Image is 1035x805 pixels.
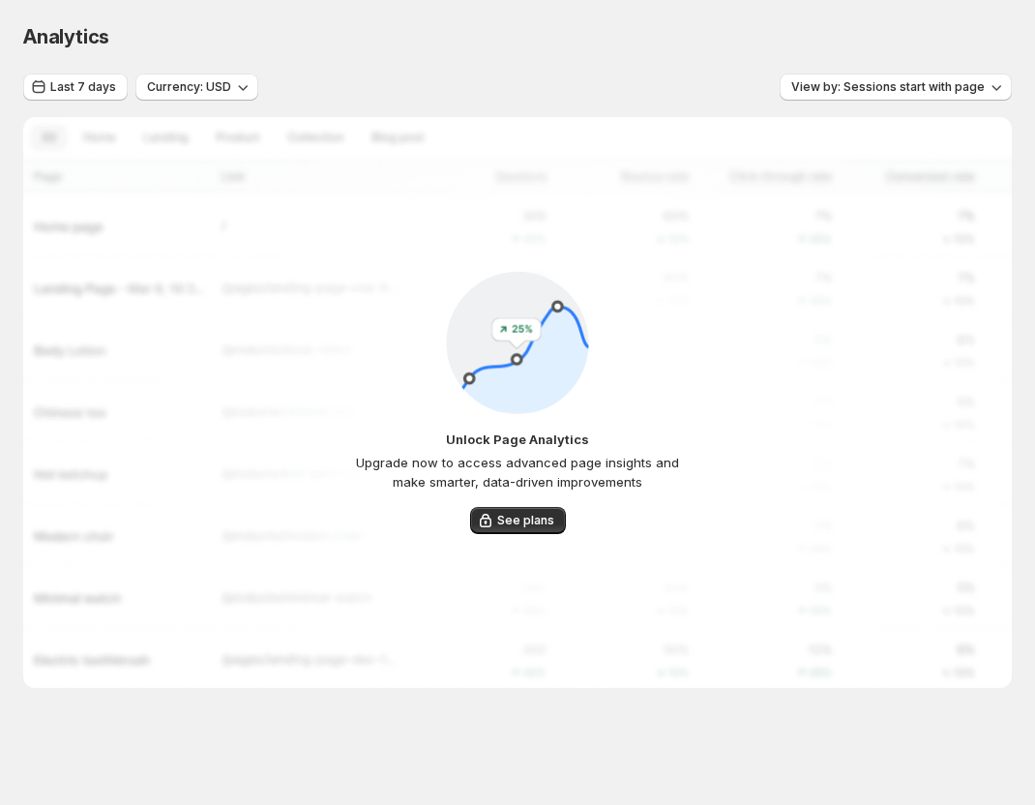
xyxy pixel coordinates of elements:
img: PageListing [446,271,589,414]
p: Unlock Page Analytics [446,430,589,449]
button: View by: Sessions start with page [780,74,1012,101]
button: See plans [470,507,566,534]
span: View by: Sessions start with page [791,79,985,95]
span: Analytics [23,25,109,48]
span: See plans [497,513,554,528]
button: Currency: USD [135,74,258,101]
span: Last 7 days [50,79,116,95]
p: Upgrade now to access advanced page insights and make smarter, data-driven improvements [341,453,695,492]
span: Currency: USD [147,79,231,95]
button: Last 7 days [23,74,128,101]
